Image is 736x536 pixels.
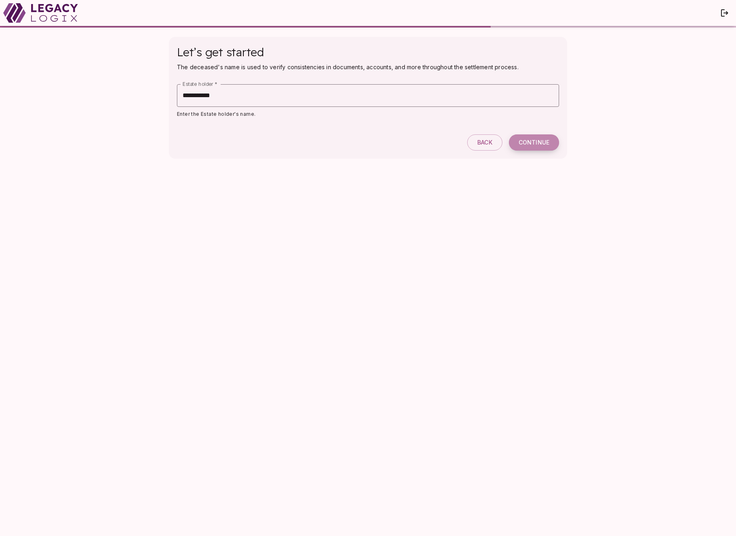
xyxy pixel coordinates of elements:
button: Continue [509,134,559,151]
span: Continue [519,139,549,146]
label: Estate holder [183,81,217,87]
span: The deceased's name is used to verify consistencies in documents, accounts, and more throughout t... [177,64,519,70]
span: Back [477,139,492,146]
button: Back [467,134,502,151]
span: Let’s get started [177,45,264,59]
span: Enter the Estate holder's name. [177,111,255,117]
